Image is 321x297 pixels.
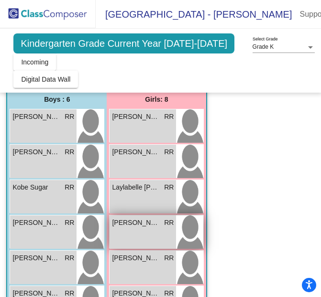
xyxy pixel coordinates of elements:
[65,112,74,122] span: RR
[21,58,48,66] span: Incoming
[65,147,74,157] span: RR
[7,90,107,109] div: Boys : 6
[65,253,74,263] span: RR
[164,182,174,192] span: RR
[21,75,70,83] span: Digital Data Wall
[164,253,174,263] span: RR
[107,90,206,109] div: Girls: 8
[12,253,60,263] span: [PERSON_NAME]
[13,53,56,71] button: Incoming
[253,43,274,50] span: Grade K
[112,182,160,192] span: Laylabelle [PERSON_NAME]
[65,182,74,192] span: RR
[13,33,234,53] span: Kindergarten Grade Current Year [DATE]-[DATE]
[65,218,74,228] span: RR
[112,112,160,122] span: [PERSON_NAME]
[164,112,174,122] span: RR
[12,218,60,228] span: [PERSON_NAME]
[96,7,292,22] span: [GEOGRAPHIC_DATA] - [PERSON_NAME]
[12,182,60,192] span: Kobe Sugar
[164,147,174,157] span: RR
[12,112,60,122] span: [PERSON_NAME]
[164,218,174,228] span: RR
[12,147,60,157] span: [PERSON_NAME]
[112,253,160,263] span: [PERSON_NAME]
[112,147,160,157] span: [PERSON_NAME]
[112,218,160,228] span: [PERSON_NAME]
[13,71,78,88] button: Digital Data Wall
